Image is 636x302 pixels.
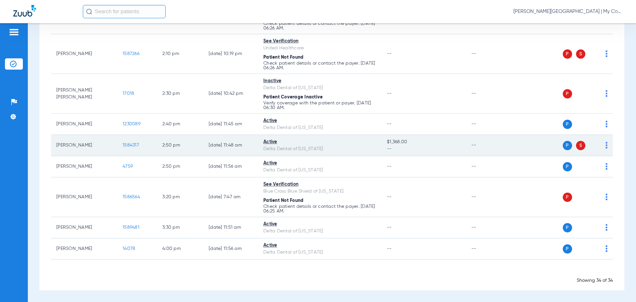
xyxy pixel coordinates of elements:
img: group-dot-blue.svg [606,121,608,127]
td: [PERSON_NAME] [51,238,117,260]
td: -- [466,177,511,217]
span: Patient Coverage Inactive [263,95,323,99]
input: Search for patients [83,5,166,18]
span: P [563,162,572,171]
td: 4:00 PM [157,238,203,260]
span: P [563,141,572,150]
div: Delta Dental of [US_STATE] [263,124,376,131]
td: [DATE] 11:51 AM [203,217,258,238]
div: See Verification [263,181,376,188]
td: -- [466,217,511,238]
div: Active [263,139,376,146]
td: [DATE] 11:48 AM [203,135,258,156]
div: Delta Dental of [US_STATE] [263,85,376,91]
div: Active [263,242,376,249]
span: 1586564 [123,195,140,199]
span: P [563,223,572,232]
td: 2:50 PM [157,156,203,177]
td: [PERSON_NAME] [51,114,117,135]
span: 1230089 [123,122,140,126]
span: S [576,141,585,150]
p: Check patient details or contact the payer. [DATE] 06:26 AM. [263,21,376,30]
span: P [563,244,572,254]
img: Search Icon [86,9,92,15]
td: [PERSON_NAME] [51,217,117,238]
p: Check patient details or contact the payer. [DATE] 06:26 AM. [263,61,376,70]
div: Inactive [263,78,376,85]
img: group-dot-blue.svg [606,194,608,200]
span: P [563,193,572,202]
span: -- [387,91,392,96]
div: See Verification [263,38,376,45]
span: -- [387,146,460,152]
span: $1,368.00 [387,139,460,146]
span: P [563,89,572,98]
td: [PERSON_NAME] [51,34,117,74]
td: 3:30 PM [157,217,203,238]
div: Blue Cross Blue Shield of [US_STATE] [263,188,376,195]
div: Delta Dental of [US_STATE] [263,249,376,256]
td: -- [466,74,511,114]
span: 1589481 [123,225,139,230]
td: 3:20 PM [157,177,203,217]
span: Showing 34 of 34 [577,278,613,283]
span: -- [387,164,392,169]
img: group-dot-blue.svg [606,163,608,170]
td: [DATE] 10:19 PM [203,34,258,74]
span: 14078 [123,246,135,251]
img: hamburger-icon [9,28,19,36]
img: group-dot-blue.svg [606,142,608,149]
div: Delta Dental of [US_STATE] [263,146,376,152]
td: 2:50 PM [157,135,203,156]
td: [DATE] 10:42 PM [203,74,258,114]
div: Active [263,117,376,124]
span: Patient Not Found [263,198,303,203]
img: group-dot-blue.svg [606,50,608,57]
span: 1584317 [123,143,139,148]
span: Patient Not Found [263,55,303,60]
td: -- [466,156,511,177]
td: -- [466,238,511,260]
div: Active [263,160,376,167]
p: Verify coverage with the patient or payer. [DATE] 06:30 AM. [263,101,376,110]
img: Zuub Logo [13,5,36,17]
td: 2:30 PM [157,74,203,114]
td: [PERSON_NAME] [PERSON_NAME] [51,74,117,114]
td: [DATE] 11:56 AM [203,238,258,260]
div: United Healthcare [263,45,376,52]
span: S [576,49,585,59]
td: [DATE] 7:47 AM [203,177,258,217]
span: P [563,49,572,59]
td: -- [466,114,511,135]
td: [PERSON_NAME] [51,156,117,177]
iframe: Chat Widget [603,270,636,302]
span: -- [387,122,392,126]
img: group-dot-blue.svg [606,245,608,252]
p: Check patient details or contact the payer. [DATE] 06:25 AM. [263,204,376,213]
span: 17018 [123,91,134,96]
td: 2:40 PM [157,114,203,135]
span: -- [387,195,392,199]
div: Delta Dental of [US_STATE] [263,228,376,235]
td: -- [466,135,511,156]
span: -- [387,225,392,230]
div: Active [263,221,376,228]
span: [PERSON_NAME][GEOGRAPHIC_DATA] | My Community Dental Centers [513,8,623,15]
img: group-dot-blue.svg [606,90,608,97]
span: 4759 [123,164,133,169]
span: -- [387,51,392,56]
img: group-dot-blue.svg [606,224,608,231]
td: -- [466,34,511,74]
td: 2:10 PM [157,34,203,74]
td: [PERSON_NAME] [51,177,117,217]
td: [DATE] 11:45 AM [203,114,258,135]
span: -- [387,246,392,251]
div: Delta Dental of [US_STATE] [263,167,376,174]
td: [PERSON_NAME] [51,135,117,156]
td: [DATE] 11:56 AM [203,156,258,177]
span: P [563,120,572,129]
span: 1587266 [123,51,139,56]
